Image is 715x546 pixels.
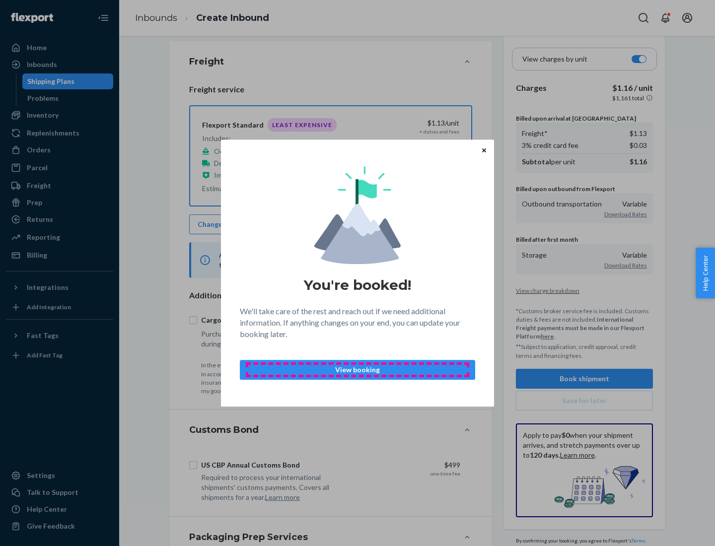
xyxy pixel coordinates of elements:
button: View booking [240,360,475,380]
p: We'll take care of the rest and reach out if we need additional information. If anything changes ... [240,306,475,340]
h1: You're booked! [304,276,411,294]
p: View booking [248,365,467,375]
button: Close [479,144,489,155]
img: svg+xml,%3Csvg%20viewBox%3D%220%200%20174%20197%22%20fill%3D%22none%22%20xmlns%3D%22http%3A%2F%2F... [314,166,401,264]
